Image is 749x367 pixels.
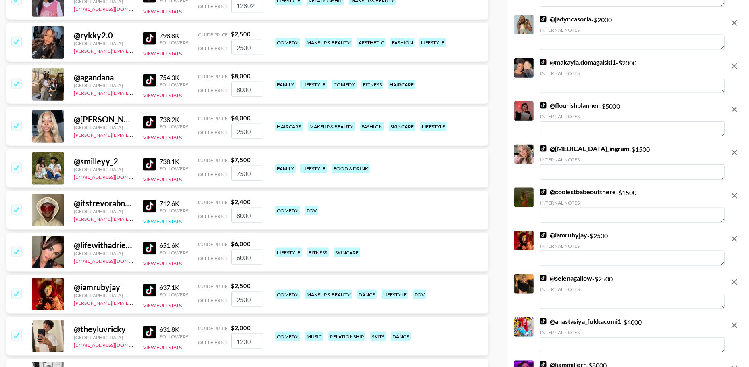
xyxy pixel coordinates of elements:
div: dance [357,290,377,299]
div: - $ 1500 [540,188,725,223]
button: View Full Stats [143,302,182,308]
div: lifestyle [420,122,447,131]
div: fitness [361,80,383,89]
div: haircare [275,122,303,131]
div: pov [305,206,318,215]
div: comedy [275,290,300,299]
div: skits [370,332,386,341]
div: Internal Notes: [540,329,725,336]
span: Offer Price: [198,171,229,177]
div: Followers [159,166,188,172]
img: TikTok [143,158,156,171]
div: [GEOGRAPHIC_DATA] [74,250,134,256]
input: 2,400 [231,208,263,223]
span: Offer Price: [198,297,229,303]
div: @ [PERSON_NAME].tiara1 [74,114,134,124]
button: View Full Stats [143,50,182,57]
span: Offer Price: [198,213,229,219]
button: remove [726,317,743,333]
a: [PERSON_NAME][EMAIL_ADDRESS][DOMAIN_NAME] [74,46,193,54]
button: remove [726,15,743,31]
div: - $ 2500 [540,231,725,266]
div: comedy [275,38,300,47]
div: - $ 2000 [540,15,725,50]
input: 6,000 [231,250,263,265]
span: Offer Price: [198,339,229,345]
div: 637.1K [159,283,188,292]
img: TikTok [143,116,156,129]
span: Guide Price: [198,115,229,122]
div: @ lifewithadrienne [74,240,134,250]
button: View Full Stats [143,218,182,224]
div: 631.8K [159,325,188,333]
div: Internal Notes: [540,243,725,249]
a: @iamrubyjay [540,231,587,239]
div: - $ 2000 [540,58,725,93]
div: 712.6K [159,199,188,208]
button: remove [726,274,743,290]
a: [PERSON_NAME][EMAIL_ADDRESS][DOMAIN_NAME] [74,214,193,222]
div: - $ 4000 [540,317,725,352]
div: Internal Notes: [540,70,725,76]
div: dance [391,332,411,341]
div: makeup & beauty [308,122,355,131]
img: TikTok [143,200,156,213]
div: lifestyle [419,38,446,47]
button: View Full Stats [143,92,182,99]
div: Followers [159,208,188,214]
span: Guide Price: [198,157,229,164]
span: Guide Price: [198,31,229,38]
button: remove [726,145,743,161]
div: fashion [360,122,384,131]
button: View Full Stats [143,344,182,350]
div: Internal Notes: [540,200,725,206]
img: TikTok [540,232,547,238]
img: TikTok [540,275,547,281]
div: Followers [159,124,188,130]
div: @ itstrevorabney [74,198,134,208]
div: @ rykky2.0 [74,30,134,40]
a: [EMAIL_ADDRESS][DOMAIN_NAME] [74,256,155,264]
a: [PERSON_NAME][EMAIL_ADDRESS][DOMAIN_NAME] [74,298,193,306]
input: 2,500 [231,292,263,307]
div: 738.2K [159,115,188,124]
div: @ smilleyy_2 [74,156,134,166]
img: TikTok [540,189,547,195]
div: comedy [275,206,300,215]
div: lifestyle [382,290,408,299]
div: Followers [159,333,188,340]
strong: $ 8,000 [231,72,250,80]
a: @makayla.domagalski1 [540,58,616,66]
div: pov [413,290,426,299]
a: @anastasiya_fukkacumi1 [540,317,621,325]
img: TikTok [143,32,156,45]
strong: $ 2,500 [231,282,250,289]
button: remove [726,231,743,247]
button: remove [726,188,743,204]
div: @ iamrubyjay [74,282,134,292]
div: haircare [388,80,415,89]
div: Internal Notes: [540,286,725,292]
span: Offer Price: [198,129,229,135]
div: makeup & beauty [305,290,352,299]
div: Internal Notes: [540,113,725,120]
input: 8,000 [231,82,263,97]
div: - $ 5000 [540,101,725,136]
img: TikTok [143,242,156,255]
a: @flourishplanner [540,101,599,109]
button: View Full Stats [143,260,182,266]
input: 2,500 [231,40,263,55]
div: fitness [307,248,329,257]
div: Internal Notes: [540,27,725,33]
span: Offer Price: [198,87,229,93]
div: skincare [334,248,360,257]
img: TikTok [540,102,547,109]
div: - $ 2500 [540,274,725,309]
img: TikTok [540,318,547,325]
span: Offer Price: [198,255,229,261]
div: Followers [159,82,188,88]
div: [GEOGRAPHIC_DATA] [74,40,134,46]
div: comedy [275,332,300,341]
div: family [275,164,296,173]
div: music [305,332,323,341]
